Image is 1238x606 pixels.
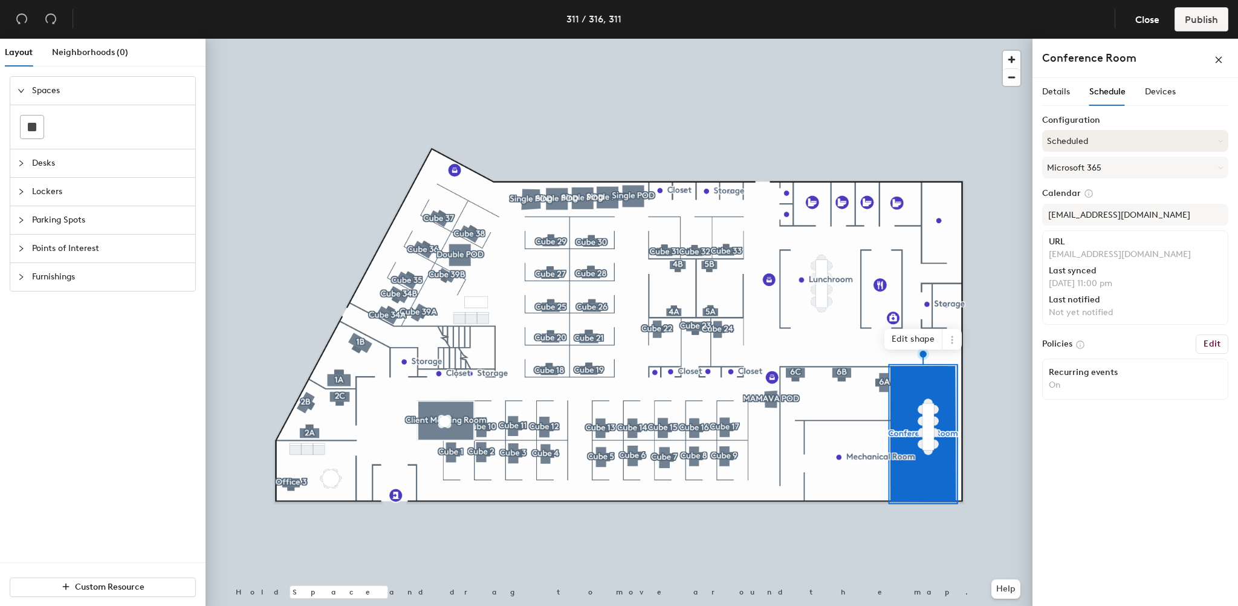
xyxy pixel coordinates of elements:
[1042,157,1228,178] button: Microsoft 365
[1049,307,1222,318] p: Not yet notified
[1196,334,1228,354] button: Edit
[1175,7,1228,31] button: Publish
[32,235,188,262] span: Points of Interest
[1204,339,1220,349] h6: Edit
[1049,249,1222,260] p: [EMAIL_ADDRESS][DOMAIN_NAME]
[1049,380,1222,391] p: On
[1042,116,1228,125] label: Configuration
[1042,204,1228,226] input: Add calendar email
[1214,56,1223,64] span: close
[5,47,33,57] span: Layout
[18,245,25,252] span: collapsed
[32,263,188,291] span: Furnishings
[32,206,188,234] span: Parking Spots
[32,149,188,177] span: Desks
[1049,278,1222,289] p: [DATE] 11:00 pm
[75,582,144,592] span: Custom Resource
[1125,7,1170,31] button: Close
[18,87,25,94] span: expanded
[32,178,188,206] span: Lockers
[1145,86,1176,97] span: Devices
[1042,339,1072,349] label: Policies
[10,7,34,31] button: Undo (⌘ + Z)
[1049,266,1222,276] div: Last synced
[1042,130,1228,152] button: Scheduled
[884,329,942,350] span: Edit shape
[1042,86,1070,97] span: Details
[1042,50,1136,66] h4: Conference Room
[18,273,25,281] span: collapsed
[18,217,25,224] span: collapsed
[52,47,128,57] span: Neighborhoods (0)
[1089,86,1126,97] span: Schedule
[39,7,63,31] button: Redo (⌘ + ⇧ + Z)
[991,579,1020,599] button: Help
[1042,188,1228,199] label: Calendar
[1049,237,1222,247] div: URL
[18,160,25,167] span: collapsed
[10,578,196,597] button: Custom Resource
[1049,368,1222,377] div: Recurring events
[32,77,188,105] span: Spaces
[1135,14,1159,25] span: Close
[18,188,25,195] span: collapsed
[566,11,621,27] div: 311 / 316, 311
[1049,295,1222,305] div: Last notified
